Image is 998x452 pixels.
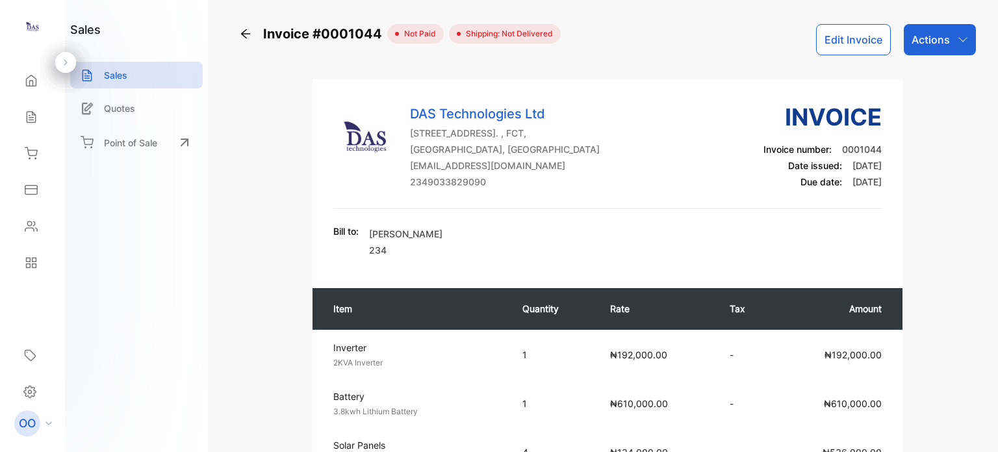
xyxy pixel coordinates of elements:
p: Bill to: [333,224,359,238]
p: 234 [369,243,442,257]
span: Invoice number: [763,144,832,155]
span: Due date: [800,176,842,187]
a: Point of Sale [70,128,203,157]
p: DAS Technologies Ltd [410,104,600,124]
p: Rate [610,302,704,315]
p: 2349033829090 [410,175,600,189]
p: Quantity [522,302,584,315]
button: Actions [904,24,976,55]
span: [DATE] [852,176,882,187]
p: [PERSON_NAME] [369,227,442,241]
p: - [730,348,762,362]
p: 3.8kwh Lithium Battery [333,406,498,418]
span: Date issued: [788,160,842,171]
span: not paid [399,28,436,40]
span: 0001044 [842,144,882,155]
p: Quotes [104,101,135,115]
p: 2KVA Inverter [333,357,498,369]
span: Invoice #0001044 [263,24,387,44]
p: Item [333,302,496,315]
a: Quotes [70,95,203,122]
img: Company Logo [333,104,398,169]
p: OO [19,415,36,432]
p: [EMAIL_ADDRESS][DOMAIN_NAME] [410,159,600,172]
p: [GEOGRAPHIC_DATA], [GEOGRAPHIC_DATA] [410,142,600,156]
iframe: LiveChat chat widget [943,397,998,452]
p: Battery [333,390,498,403]
p: Tax [730,302,762,315]
p: Point of Sale [104,136,157,150]
h3: Invoice [763,100,882,135]
span: ₦610,000.00 [610,398,668,409]
span: Shipping: Not Delivered [461,28,553,40]
p: Solar Panels [333,438,498,452]
p: [STREET_ADDRESS]. , FCT, [410,126,600,140]
p: 1 [522,397,584,410]
p: Sales [104,68,127,82]
h1: sales [70,21,101,38]
img: logo [23,17,42,36]
span: ₦192,000.00 [610,349,667,360]
p: Actions [912,32,950,47]
p: - [730,397,762,410]
p: Amount [788,302,882,315]
a: Sales [70,62,203,88]
span: [DATE] [852,160,882,171]
p: 1 [522,348,584,362]
button: Edit Invoice [816,24,891,55]
span: ₦610,000.00 [824,398,882,409]
span: ₦192,000.00 [825,349,882,360]
p: Inverter [333,341,498,354]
